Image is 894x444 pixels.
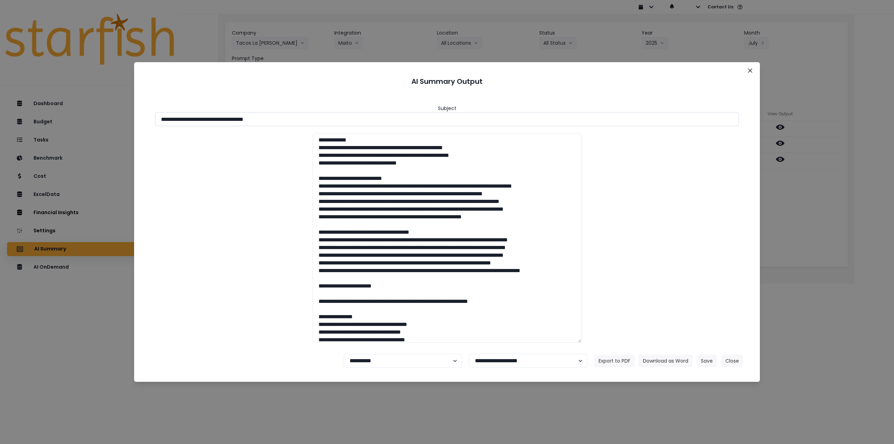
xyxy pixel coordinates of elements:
[697,355,717,367] button: Save
[142,71,752,92] header: AI Summary Output
[745,65,756,76] button: Close
[639,355,693,367] button: Download as Word
[721,355,743,367] button: Close
[438,105,456,112] header: Subject
[594,355,635,367] button: Export to PDF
